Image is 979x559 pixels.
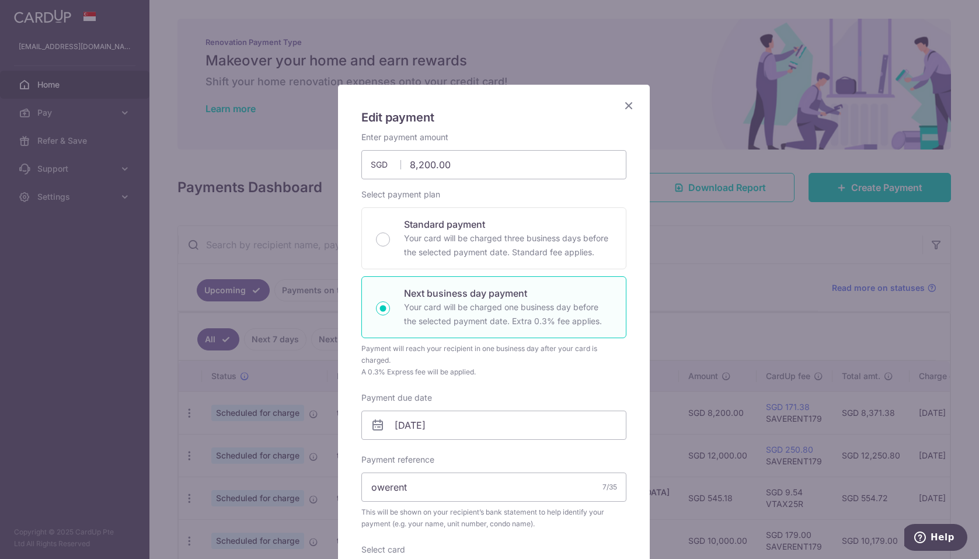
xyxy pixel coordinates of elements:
input: DD / MM / YYYY [361,411,626,440]
label: Payment due date [361,392,432,404]
span: SGD [371,159,401,171]
label: Select payment plan [361,189,440,200]
div: Payment will reach your recipient in one business day after your card is charged. [361,343,626,366]
label: Enter payment amount [361,131,448,143]
input: 0.00 [361,150,626,179]
label: Select card [361,544,405,555]
span: This will be shown on your recipient’s bank statement to help identify your payment (e.g. your na... [361,506,626,530]
p: Your card will be charged three business days before the selected payment date. Standard fee appl... [404,231,612,259]
div: 7/35 [602,481,617,493]
h5: Edit payment [361,108,626,127]
div: A 0.3% Express fee will be applied. [361,366,626,378]
label: Payment reference [361,454,434,466]
button: Close [622,99,636,113]
p: Next business day payment [404,286,612,300]
p: Standard payment [404,217,612,231]
p: Your card will be charged one business day before the selected payment date. Extra 0.3% fee applies. [404,300,612,328]
iframe: Opens a widget where you can find more information [904,524,967,553]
